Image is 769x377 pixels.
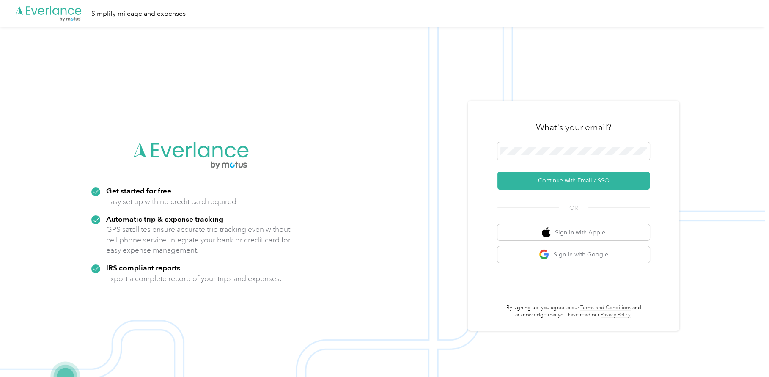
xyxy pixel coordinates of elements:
[539,249,549,260] img: google logo
[497,246,650,263] button: google logoSign in with Google
[106,196,236,207] p: Easy set up with no credit card required
[106,263,180,272] strong: IRS compliant reports
[106,273,281,284] p: Export a complete record of your trips and expenses.
[497,304,650,319] p: By signing up, you agree to our and acknowledge that you have read our .
[542,227,550,238] img: apple logo
[497,172,650,190] button: Continue with Email / SSO
[106,186,171,195] strong: Get started for free
[601,312,631,318] a: Privacy Policy
[580,305,631,311] a: Terms and Conditions
[91,8,186,19] div: Simplify mileage and expenses
[559,204,588,212] span: OR
[497,224,650,241] button: apple logoSign in with Apple
[106,215,223,223] strong: Automatic trip & expense tracking
[536,121,611,133] h3: What's your email?
[106,224,291,256] p: GPS satellites ensure accurate trip tracking even without cell phone service. Integrate your bank...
